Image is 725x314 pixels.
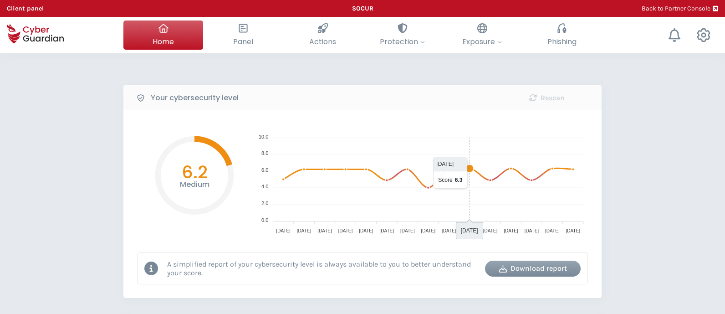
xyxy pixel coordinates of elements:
[483,228,498,233] tspan: [DATE]
[506,93,588,103] div: Rescan
[499,90,595,106] button: Rescan
[380,36,425,47] span: Protection
[317,228,332,233] tspan: [DATE]
[504,228,518,233] tspan: [DATE]
[362,21,442,50] button: Protection
[261,184,268,189] tspan: 4.0
[492,263,574,274] div: Download report
[545,228,560,233] tspan: [DATE]
[642,4,718,13] a: Back to Partner Console
[485,261,581,277] button: Download report
[261,201,268,206] tspan: 2.0
[338,228,353,233] tspan: [DATE]
[462,228,477,233] tspan: [DATE]
[233,36,253,47] span: Panel
[380,228,394,233] tspan: [DATE]
[283,21,362,50] button: Actions
[261,217,268,223] tspan: 0.0
[359,228,373,233] tspan: [DATE]
[276,228,291,233] tspan: [DATE]
[566,228,581,233] tspan: [DATE]
[421,228,435,233] tspan: [DATE]
[203,21,283,50] button: Panel
[261,150,268,156] tspan: 8.0
[297,228,311,233] tspan: [DATE]
[525,228,539,233] tspan: [DATE]
[153,36,174,47] span: Home
[462,36,502,47] span: Exposure
[547,36,577,47] span: Phishing
[400,228,415,233] tspan: [DATE]
[309,36,336,47] span: Actions
[442,228,456,233] tspan: [DATE]
[442,21,522,50] button: Exposure
[352,5,373,12] b: SOCUR
[261,167,268,173] tspan: 6.0
[123,21,203,50] button: Home
[151,93,239,103] b: Your cybersecurity level
[259,134,268,139] tspan: 10.0
[522,21,602,50] button: Phishing
[7,5,44,12] b: Client panel
[167,260,478,277] p: A simplified report of your cybersecurity level is always available to you to better understand y...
